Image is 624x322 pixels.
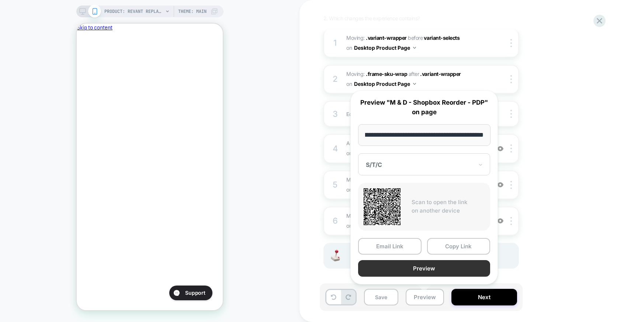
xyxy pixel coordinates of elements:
button: Save [364,289,398,305]
img: close [510,181,512,189]
span: Moving: [346,33,487,53]
span: on [346,43,352,52]
button: Copy Link [427,238,490,255]
span: on [346,79,352,88]
span: Theme: MAIN [178,6,207,17]
img: close [510,217,512,225]
span: variant-selects [424,35,460,41]
button: Desktop Product Page [354,78,416,89]
span: Moving: [346,69,487,89]
div: 3 [332,107,339,122]
button: Preview [358,260,490,277]
div: 1 [332,36,339,50]
img: close [510,110,512,118]
span: .variant-wrapper [366,35,406,41]
p: Preview "M & D - Shopbox Reorder - PDP" on page [358,98,490,117]
span: .variant-wrapper [420,71,461,77]
span: .frame-sku-wrap [366,71,407,77]
img: close [510,75,512,83]
button: Desktop Product Page [354,42,416,53]
div: 2 [332,72,339,87]
span: after [409,71,419,77]
span: before [408,35,423,41]
button: Email Link [358,238,422,255]
div: 4 [332,141,339,156]
img: close [510,144,512,153]
p: Scan to open the link on another device [412,198,485,215]
img: Joystick [328,250,343,261]
iframe: Gorgias live chat messenger [89,259,139,279]
img: down arrow [413,47,416,49]
button: Next [451,289,517,305]
img: close [510,39,512,47]
span: PRODUCT: Revant Replacement Lenses for Oakley [PERSON_NAME] OO9102 [104,6,163,17]
button: Preview [406,289,444,305]
span: 2. Which changes the experience contains? [323,15,420,21]
div: 5 [332,178,339,192]
div: 6 [332,214,339,228]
